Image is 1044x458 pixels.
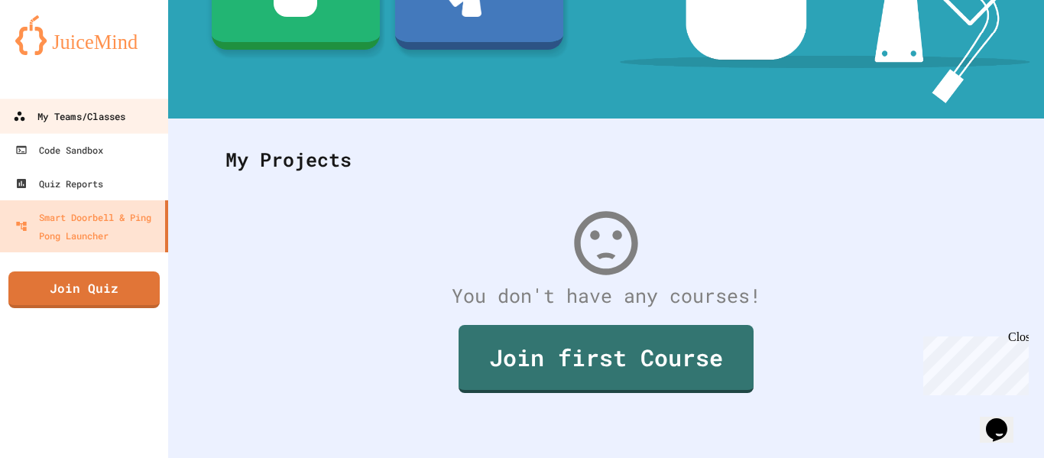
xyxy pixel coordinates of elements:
div: My Projects [210,130,1002,190]
a: Join first Course [459,325,754,393]
div: You don't have any courses! [210,281,1002,310]
div: Code Sandbox [15,141,103,159]
img: logo-orange.svg [15,15,153,55]
div: Smart Doorbell & Ping Pong Launcher [15,208,159,245]
iframe: chat widget [980,397,1029,443]
div: Chat with us now!Close [6,6,105,97]
div: Quiz Reports [15,174,103,193]
iframe: chat widget [917,330,1029,395]
div: My Teams/Classes [13,107,125,126]
a: Join Quiz [8,271,160,308]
